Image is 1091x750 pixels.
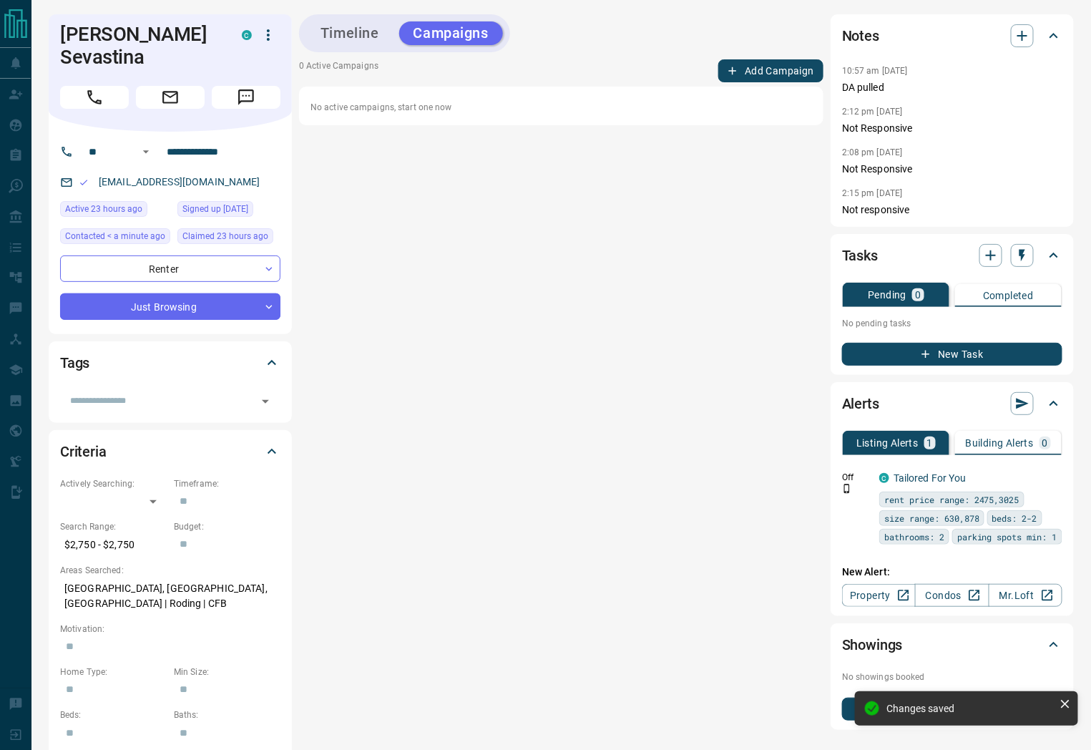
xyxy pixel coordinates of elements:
p: No showings booked [842,671,1062,683]
h2: Tasks [842,244,878,267]
p: 1 [927,438,933,448]
p: Timeframe: [174,477,280,490]
div: Tags [60,346,280,380]
h1: [PERSON_NAME] Sevastina [60,23,220,69]
p: Off [842,471,871,484]
button: New Task [842,343,1062,366]
p: 2:12 pm [DATE] [842,107,903,117]
p: Min Size: [174,666,280,678]
button: Campaigns [399,21,503,45]
p: Home Type: [60,666,167,678]
a: [EMAIL_ADDRESS][DOMAIN_NAME] [99,176,260,187]
div: condos.ca [879,473,889,483]
button: Timeline [306,21,393,45]
p: Building Alerts [966,438,1034,448]
p: Beds: [60,708,167,721]
div: Fri Feb 09 2024 [177,201,280,221]
p: 10:57 am [DATE] [842,66,908,76]
span: Contacted < a minute ago [65,229,165,243]
p: Not Responsive [842,121,1062,136]
div: Tasks [842,238,1062,273]
a: Property [842,584,916,607]
span: Signed up [DATE] [182,202,248,216]
span: Call [60,86,129,109]
a: Tailored For You [894,472,967,484]
p: Not Responsive [842,162,1062,177]
a: Condos [915,584,989,607]
div: condos.ca [242,30,252,40]
p: Baths: [174,708,280,721]
div: Mon Sep 15 2025 [60,228,170,248]
div: Sun Sep 14 2025 [177,228,280,248]
span: Email [136,86,205,109]
span: bathrooms: 2 [884,530,944,544]
h2: Notes [842,24,879,47]
div: Renter [60,255,280,282]
p: New Alert: [842,565,1062,580]
a: Mr.Loft [989,584,1062,607]
p: 0 Active Campaigns [299,59,378,82]
p: Pending [868,290,906,300]
p: [GEOGRAPHIC_DATA], [GEOGRAPHIC_DATA], [GEOGRAPHIC_DATA] | Roding | CFB [60,577,280,615]
p: Completed [983,291,1034,301]
span: parking spots min: 1 [957,530,1057,544]
p: 0 [915,290,921,300]
span: rent price range: 2475,3025 [884,492,1019,507]
span: size range: 630,878 [884,511,979,525]
p: DA pulled [842,80,1062,95]
h2: Tags [60,351,89,374]
div: Changes saved [886,703,1054,714]
button: New Showing [842,698,1062,721]
p: No active campaigns, start one now [310,101,812,114]
p: Areas Searched: [60,564,280,577]
svg: Push Notification Only [842,484,852,494]
p: 0 [1042,438,1048,448]
span: Claimed 23 hours ago [182,229,268,243]
div: Notes [842,19,1062,53]
div: Sun Sep 14 2025 [60,201,170,221]
p: Actively Searching: [60,477,167,490]
span: beds: 2-2 [992,511,1037,525]
p: Not responsive [842,203,1062,218]
p: Motivation: [60,623,280,635]
div: Showings [842,628,1062,662]
h2: Alerts [842,392,879,415]
p: No pending tasks [842,313,1062,334]
button: Add Campaign [718,59,823,82]
span: Active 23 hours ago [65,202,142,216]
p: $2,750 - $2,750 [60,533,167,557]
span: Message [212,86,280,109]
h2: Showings [842,633,903,656]
div: Criteria [60,434,280,469]
h2: Criteria [60,440,107,463]
p: 2:08 pm [DATE] [842,147,903,157]
p: Search Range: [60,520,167,533]
p: Listing Alerts [856,438,919,448]
div: Alerts [842,386,1062,421]
p: 2:15 pm [DATE] [842,188,903,198]
svg: Email Valid [79,177,89,187]
button: Open [255,391,275,411]
div: Just Browsing [60,293,280,320]
button: Open [137,143,155,160]
p: Budget: [174,520,280,533]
